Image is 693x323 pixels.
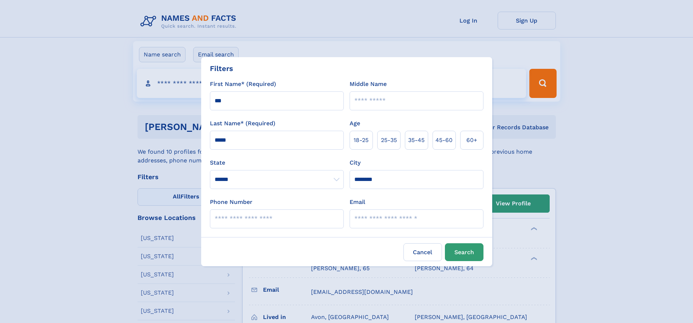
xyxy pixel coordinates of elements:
label: Age [350,119,360,128]
button: Search [445,243,483,261]
span: 45‑60 [435,136,453,145]
div: Filters [210,63,233,74]
label: Last Name* (Required) [210,119,275,128]
label: Email [350,198,365,206]
span: 60+ [466,136,477,145]
label: City [350,158,361,167]
label: State [210,158,344,167]
span: 25‑35 [381,136,397,145]
label: Cancel [403,243,442,261]
label: Middle Name [350,80,387,88]
span: 35‑45 [408,136,425,145]
span: 18‑25 [354,136,369,145]
label: Phone Number [210,198,252,206]
label: First Name* (Required) [210,80,276,88]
